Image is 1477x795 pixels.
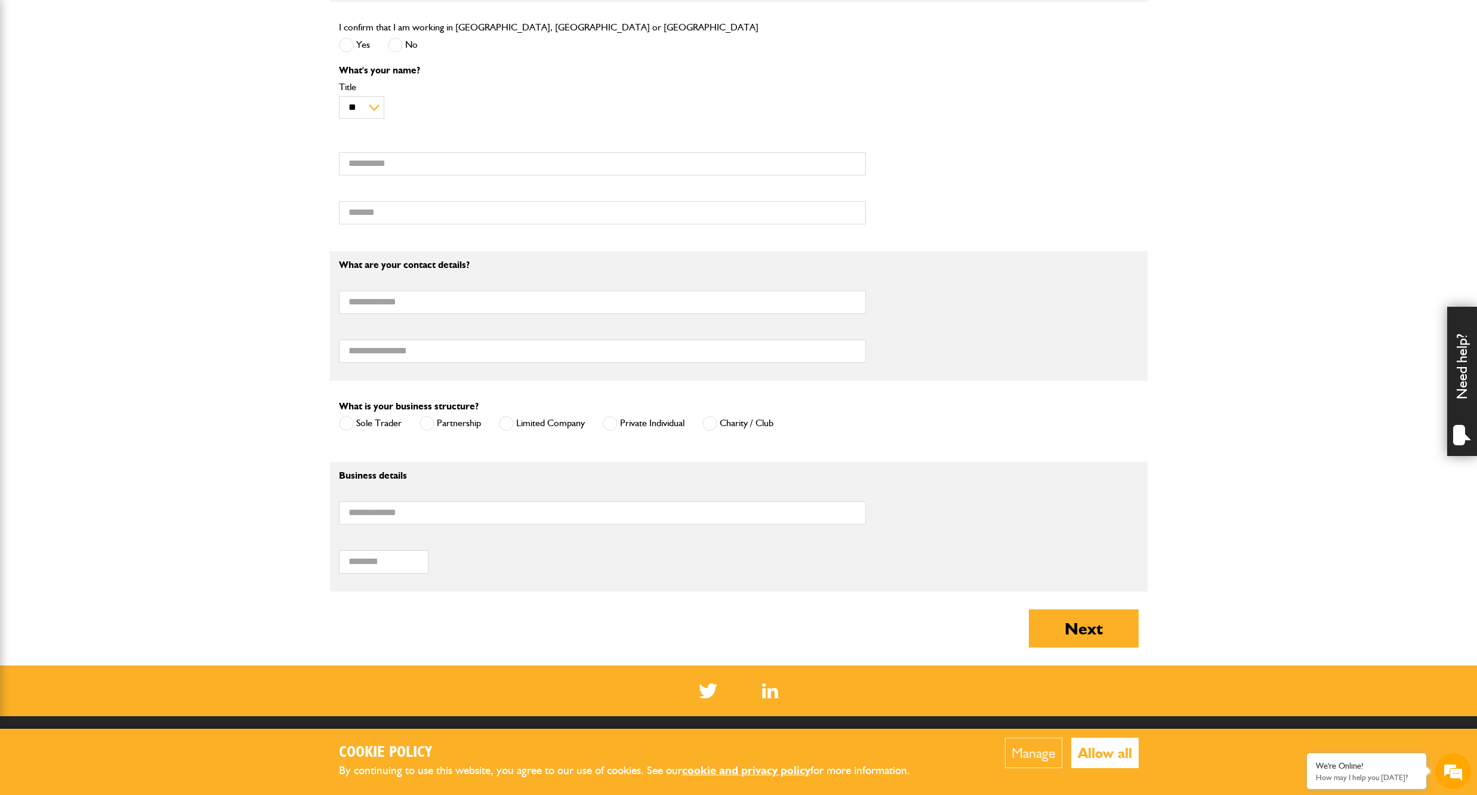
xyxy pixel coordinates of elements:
[699,683,717,698] img: Twitter
[702,416,773,431] label: Charity / Club
[16,146,218,172] input: Enter your email address
[1029,609,1139,648] button: Next
[499,416,585,431] label: Limited Company
[339,416,402,431] label: Sole Trader
[339,762,930,780] p: By continuing to use this website, you agree to our use of cookies. See our for more information.
[339,23,758,32] label: I confirm that I am working in [GEOGRAPHIC_DATA], [GEOGRAPHIC_DATA] or [GEOGRAPHIC_DATA]
[388,38,418,53] label: No
[1071,738,1139,768] button: Allow all
[162,368,217,384] em: Start Chat
[339,471,866,480] p: Business details
[603,416,684,431] label: Private Individual
[339,402,479,411] label: What is your business structure?
[16,110,218,137] input: Enter your last name
[762,683,778,698] img: Linked In
[339,82,866,92] label: Title
[62,67,201,82] div: Chat with us now
[16,181,218,207] input: Enter your phone number
[1005,738,1062,768] button: Manage
[420,416,481,431] label: Partnership
[339,260,866,270] p: What are your contact details?
[339,38,370,53] label: Yes
[762,683,778,698] a: LinkedIn
[339,744,930,762] h2: Cookie Policy
[1316,773,1417,782] p: How may I help you today?
[196,6,224,35] div: Minimize live chat window
[682,763,810,777] a: cookie and privacy policy
[16,216,218,358] textarea: Type your message and hit 'Enter'
[1316,761,1417,771] div: We're Online!
[1447,307,1477,456] div: Need help?
[339,66,866,75] p: What's your name?
[20,66,50,83] img: d_20077148190_company_1631870298795_20077148190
